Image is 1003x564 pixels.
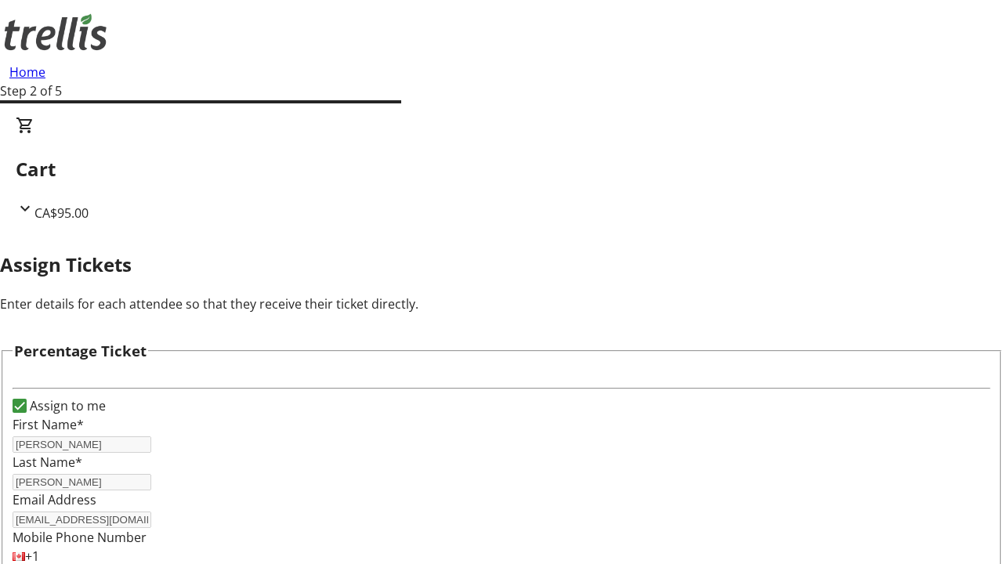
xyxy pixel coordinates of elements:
[13,491,96,508] label: Email Address
[13,454,82,471] label: Last Name*
[14,340,147,362] h3: Percentage Ticket
[13,529,147,546] label: Mobile Phone Number
[16,155,987,183] h2: Cart
[16,116,987,222] div: CartCA$95.00
[27,396,106,415] label: Assign to me
[34,204,89,222] span: CA$95.00
[13,416,84,433] label: First Name*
